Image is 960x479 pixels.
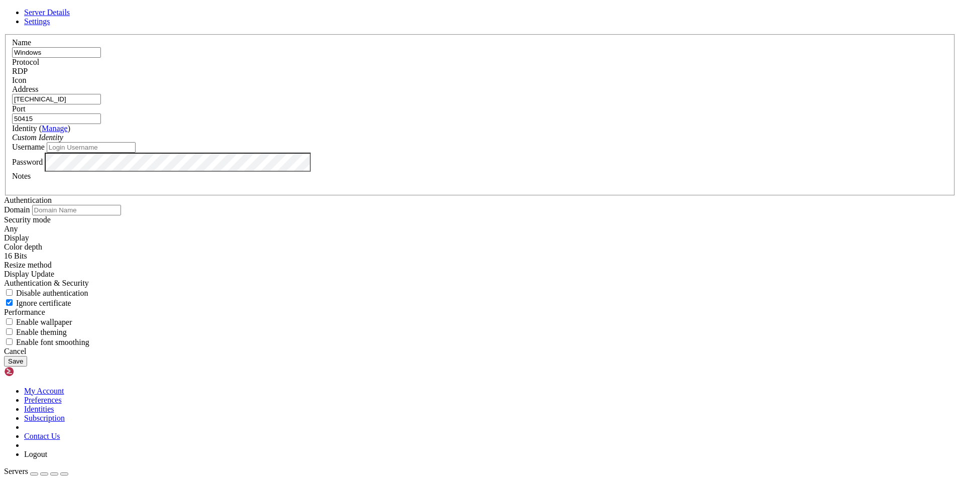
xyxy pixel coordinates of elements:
[12,157,43,166] label: Password
[12,58,39,66] label: Protocol
[24,8,70,17] a: Server Details
[4,347,956,356] div: Cancel
[12,85,38,93] label: Address
[16,299,71,307] span: Ignore certificate
[16,318,72,326] span: Enable wallpaper
[4,270,956,279] div: Display Update
[12,47,101,58] input: Server Name
[12,76,26,84] label: Icon
[4,299,71,307] label: If set to true, the certificate returned by the server will be ignored, even if that certificate ...
[12,94,101,104] input: Host Name or IP
[24,405,54,413] a: Identities
[12,172,31,180] label: Notes
[4,205,30,214] label: Domain
[4,196,52,204] label: Authentication
[4,308,45,316] label: Performance
[4,215,51,224] label: Security mode
[24,387,64,395] a: My Account
[4,318,72,326] label: If set to true, enables rendering of the desktop wallpaper. By default, wallpaper will be disable...
[4,467,28,475] span: Servers
[4,252,956,261] div: 16 Bits
[4,233,29,242] label: Display
[4,289,88,297] label: If set to true, authentication will be disabled. Note that this refers to authentication that tak...
[42,124,68,133] a: Manage
[12,143,45,151] label: Username
[39,124,70,133] span: ( )
[4,356,27,367] button: Save
[12,124,70,133] label: Identity
[24,432,60,440] a: Contact Us
[4,270,54,278] span: Display Update
[24,450,47,458] a: Logout
[4,224,956,233] div: Any
[16,289,88,297] span: Disable authentication
[12,67,948,76] div: RDP
[24,17,50,26] a: Settings
[6,289,13,296] input: Disable authentication
[4,338,89,346] label: If set to true, text will be rendered with smooth edges. Text over RDP is rendered with rough edg...
[16,338,89,346] span: Enable font smoothing
[24,414,65,422] a: Subscription
[4,279,89,287] label: Authentication & Security
[6,328,13,335] input: Enable theming
[24,396,62,404] a: Preferences
[4,252,27,260] span: 16 Bits
[4,467,68,475] a: Servers
[6,299,13,306] input: Ignore certificate
[12,67,28,75] span: RDP
[4,367,62,377] img: Shellngn
[32,205,121,215] input: Domain Name
[16,328,67,336] span: Enable theming
[6,318,13,325] input: Enable wallpaper
[12,113,101,124] input: Port Number
[12,38,31,47] label: Name
[47,142,136,153] input: Login Username
[12,133,948,142] div: Custom Identity
[12,104,26,113] label: Port
[4,224,18,233] span: Any
[4,261,52,269] label: Display Update channel added with RDP 8.1 to signal the server when the client display size has c...
[4,243,42,251] label: The color depth to request, in bits-per-pixel.
[6,338,13,345] input: Enable font smoothing
[4,328,67,336] label: If set to true, enables use of theming of windows and controls.
[12,133,63,142] i: Custom Identity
